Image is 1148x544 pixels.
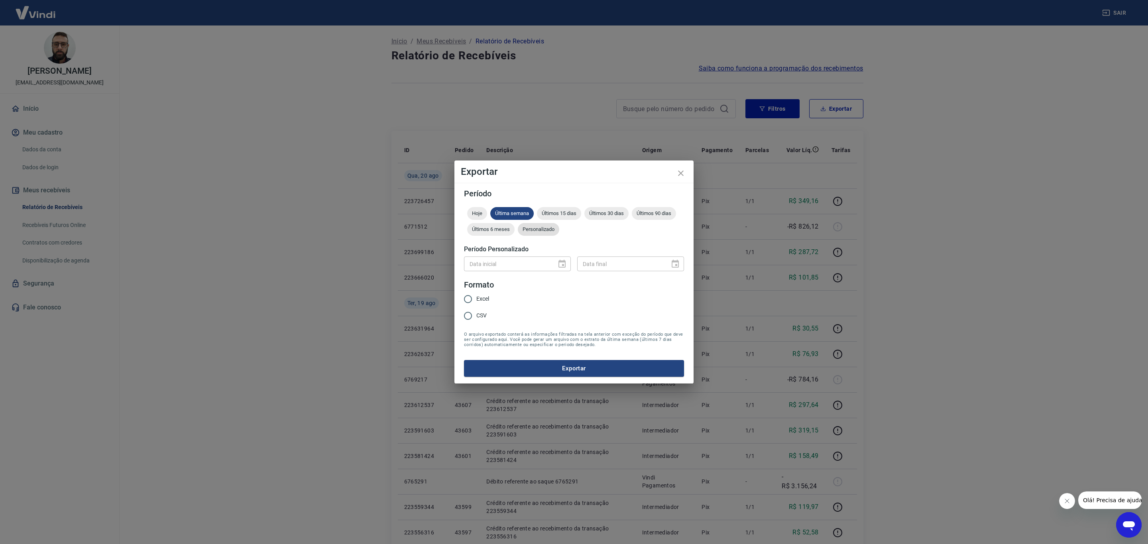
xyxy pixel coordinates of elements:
h4: Exportar [461,167,687,176]
input: DD/MM/YYYY [577,256,664,271]
span: Hoje [467,210,487,216]
button: close [671,164,690,183]
h5: Período Personalizado [464,245,684,253]
span: O arquivo exportado conterá as informações filtradas na tela anterior com exceção do período que ... [464,332,684,347]
iframe: Botão para abrir a janela de mensagens [1116,512,1142,538]
button: Exportar [464,360,684,377]
span: Últimos 30 dias [584,210,629,216]
h5: Período [464,190,684,198]
span: Últimos 6 meses [467,226,515,232]
div: Últimos 15 dias [537,207,581,220]
div: Última semana [490,207,534,220]
span: Últimos 90 dias [632,210,676,216]
span: CSV [476,311,487,320]
div: Hoje [467,207,487,220]
div: Últimos 30 dias [584,207,629,220]
span: Olá! Precisa de ajuda? [5,6,67,12]
span: Excel [476,295,489,303]
input: DD/MM/YYYY [464,256,551,271]
span: Últimos 15 dias [537,210,581,216]
legend: Formato [464,279,494,291]
span: Personalizado [518,226,559,232]
iframe: Fechar mensagem [1059,493,1075,509]
div: Últimos 90 dias [632,207,676,220]
iframe: Mensagem da empresa [1078,491,1142,509]
div: Últimos 6 meses [467,223,515,236]
span: Última semana [490,210,534,216]
div: Personalizado [518,223,559,236]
